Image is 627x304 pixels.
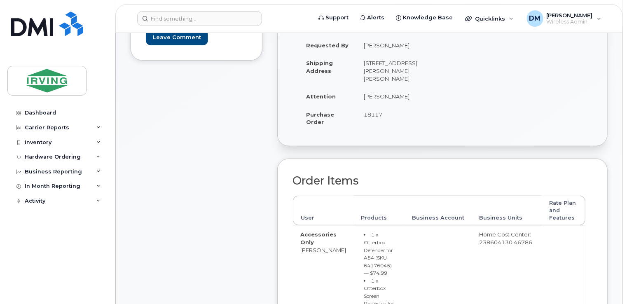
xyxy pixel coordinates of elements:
th: User [293,196,354,226]
div: Quicklinks [459,10,519,27]
div: Home Cost Center: 238604130.46786 [479,231,534,246]
strong: Requested By [306,42,349,49]
span: Wireless Admin [547,19,593,25]
span: Alerts [367,14,384,22]
th: Business Account [405,196,472,226]
th: Rate Plan and Features [542,196,585,226]
span: [PERSON_NAME] [547,12,593,19]
input: Find something... [137,11,262,26]
span: DM [529,14,541,23]
td: [PERSON_NAME] [356,87,436,105]
span: Support [325,14,349,22]
div: David Muir [521,10,607,27]
strong: Accessories Only [300,231,337,246]
th: Products [354,196,405,226]
h2: Order Items [292,175,586,187]
a: Knowledge Base [390,9,459,26]
strong: Purchase Order [306,111,334,126]
a: Support [313,9,354,26]
span: 18117 [364,111,382,118]
span: Quicklinks [475,15,505,22]
input: Leave Comment [146,30,208,45]
strong: Attention [306,93,336,100]
td: [PERSON_NAME] [356,36,436,54]
a: Alerts [354,9,390,26]
strong: Shipping Address [306,60,333,74]
span: Knowledge Base [403,14,453,22]
th: Business Units [472,196,542,226]
td: [STREET_ADDRESS][PERSON_NAME][PERSON_NAME] [356,54,436,87]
